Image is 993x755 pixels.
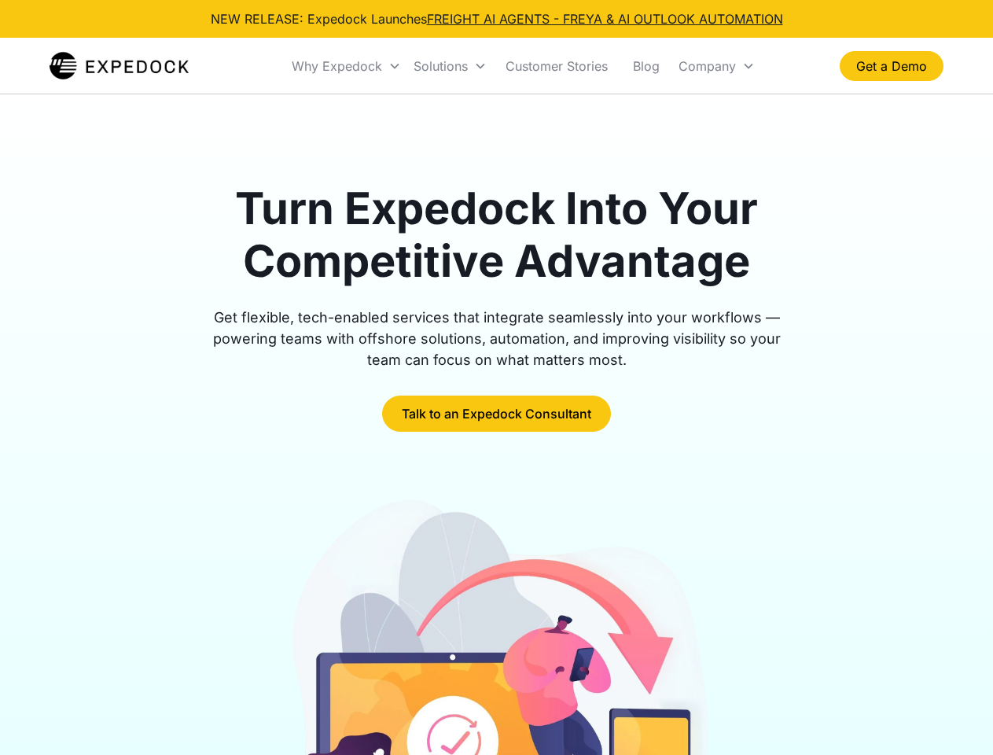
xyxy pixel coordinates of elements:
[620,39,672,93] a: Blog
[427,11,783,27] a: FREIGHT AI AGENTS - FREYA & AI OUTLOOK AUTOMATION
[840,51,943,81] a: Get a Demo
[292,58,382,74] div: Why Expedock
[679,58,736,74] div: Company
[285,39,407,93] div: Why Expedock
[50,50,189,82] img: Expedock Logo
[211,9,783,28] div: NEW RELEASE: Expedock Launches
[195,182,799,288] h1: Turn Expedock Into Your Competitive Advantage
[407,39,493,93] div: Solutions
[382,396,611,432] a: Talk to an Expedock Consultant
[914,679,993,755] iframe: Chat Widget
[493,39,620,93] a: Customer Stories
[672,39,761,93] div: Company
[195,307,799,370] div: Get flexible, tech-enabled services that integrate seamlessly into your workflows — powering team...
[50,50,189,82] a: home
[414,58,468,74] div: Solutions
